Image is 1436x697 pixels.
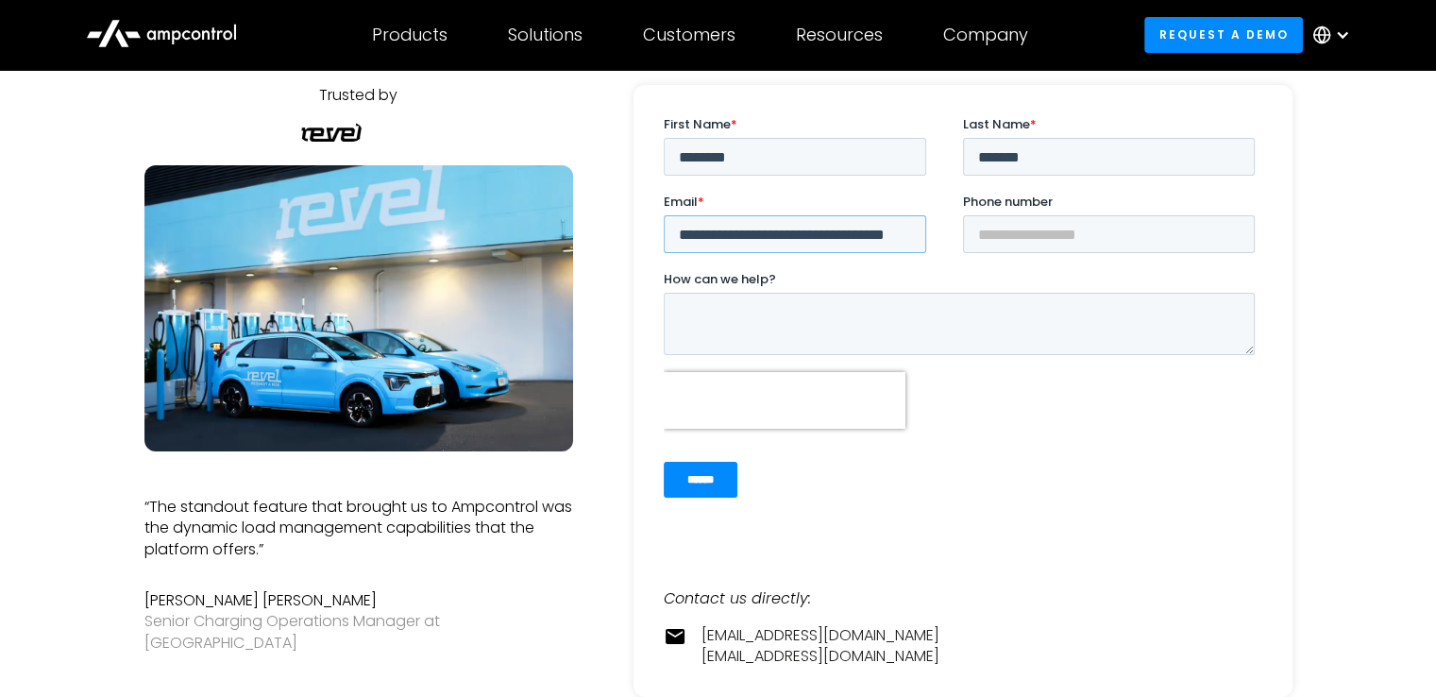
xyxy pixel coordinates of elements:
iframe: Form 0 [664,115,1262,513]
div: Company [943,25,1028,45]
div: Resources [796,25,883,45]
div: Solutions [508,25,583,45]
a: [EMAIL_ADDRESS][DOMAIN_NAME] [701,646,939,667]
div: Contact us directly: [664,588,1262,609]
div: Products [372,25,448,45]
a: Request a demo [1144,17,1303,52]
div: Customers [643,25,735,45]
a: [EMAIL_ADDRESS][DOMAIN_NAME] [701,625,939,646]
